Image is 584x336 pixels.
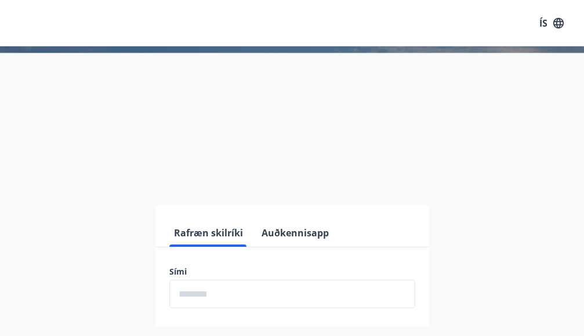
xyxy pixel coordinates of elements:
[14,70,570,158] h1: Félagavefur, Félag iðn- og tæknigreina
[169,219,248,247] button: Rafræn skilríki
[169,266,415,277] label: Sími
[257,219,333,247] button: Auðkennisapp
[110,167,474,181] span: Vinsamlegast skráðu þig inn með rafrænum skilríkjum eða Auðkennisappi.
[533,13,570,34] button: ÍS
